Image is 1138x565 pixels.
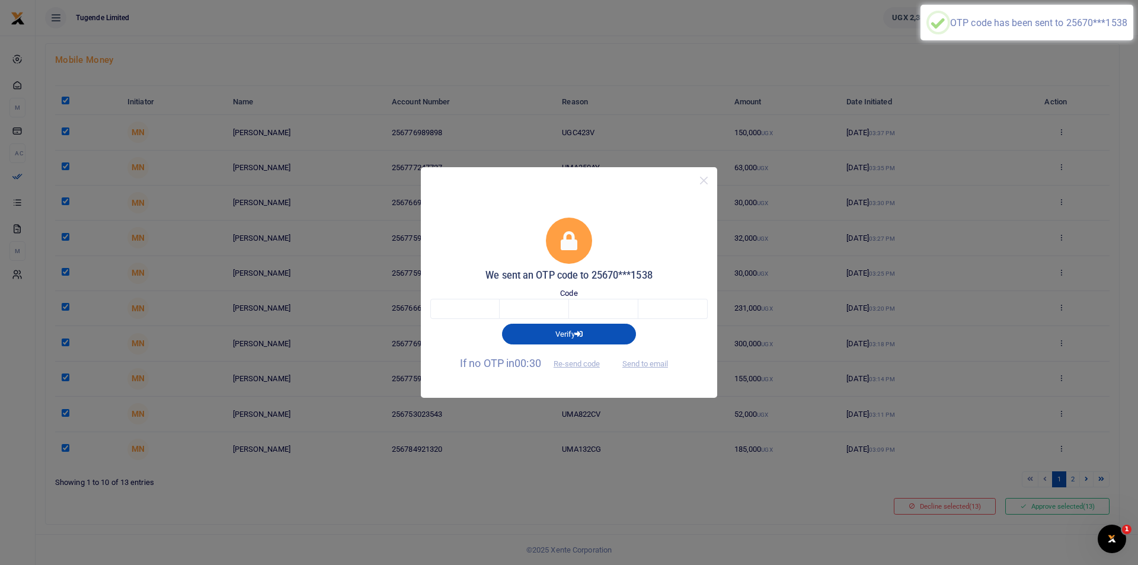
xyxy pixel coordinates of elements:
span: If no OTP in [460,357,610,369]
button: Close [695,172,712,189]
button: Verify [502,324,636,344]
span: 1 [1122,525,1131,534]
div: OTP code has been sent to 25670***1538 [950,17,1127,28]
span: 00:30 [514,357,541,369]
h5: We sent an OTP code to 25670***1538 [430,270,708,282]
iframe: Intercom live chat [1098,525,1126,553]
label: Code [560,288,577,299]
